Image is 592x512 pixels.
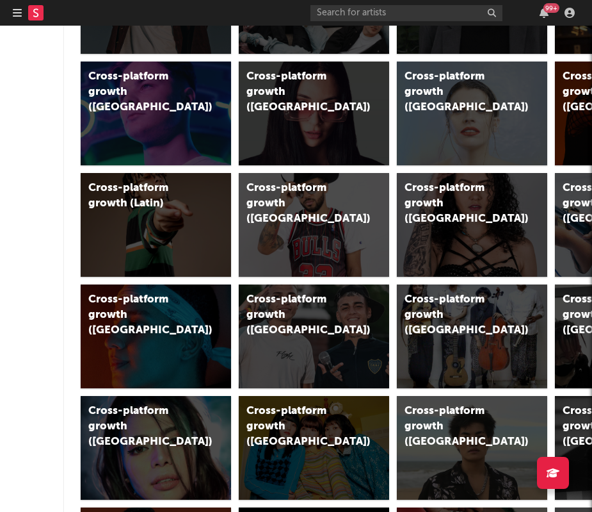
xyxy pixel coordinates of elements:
[246,69,355,115] div: Cross-platform growth ([GEOGRAPHIC_DATA])
[397,396,547,500] a: Cross-platform growth ([GEOGRAPHIC_DATA])
[81,396,231,500] a: Cross-platform growth ([GEOGRAPHIC_DATA])
[81,62,231,165] a: Cross-platform growth ([GEOGRAPHIC_DATA])
[397,62,547,165] a: Cross-platform growth ([GEOGRAPHIC_DATA])
[397,285,547,388] a: Cross-platform growth ([GEOGRAPHIC_DATA])
[239,173,389,277] a: Cross-platform growth ([GEOGRAPHIC_DATA])
[540,8,548,18] button: 99+
[310,5,502,21] input: Search for artists
[543,3,559,13] div: 99 +
[404,181,513,227] div: Cross-platform growth ([GEOGRAPHIC_DATA])
[88,404,196,450] div: Cross-platform growth ([GEOGRAPHIC_DATA])
[88,69,196,115] div: Cross-platform growth ([GEOGRAPHIC_DATA])
[404,292,513,338] div: Cross-platform growth ([GEOGRAPHIC_DATA])
[404,404,513,450] div: Cross-platform growth ([GEOGRAPHIC_DATA])
[397,173,547,277] a: Cross-platform growth ([GEOGRAPHIC_DATA])
[81,285,231,388] a: Cross-platform growth ([GEOGRAPHIC_DATA])
[88,181,196,211] div: Cross-platform growth (Latin)
[404,69,513,115] div: Cross-platform growth ([GEOGRAPHIC_DATA])
[246,181,355,227] div: Cross-platform growth ([GEOGRAPHIC_DATA])
[239,62,389,165] a: Cross-platform growth ([GEOGRAPHIC_DATA])
[239,396,389,500] a: Cross-platform growth ([GEOGRAPHIC_DATA])
[246,404,355,450] div: Cross-platform growth ([GEOGRAPHIC_DATA])
[246,292,355,338] div: Cross-platform growth ([GEOGRAPHIC_DATA])
[81,173,231,277] a: Cross-platform growth (Latin)
[88,292,196,338] div: Cross-platform growth ([GEOGRAPHIC_DATA])
[239,285,389,388] a: Cross-platform growth ([GEOGRAPHIC_DATA])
